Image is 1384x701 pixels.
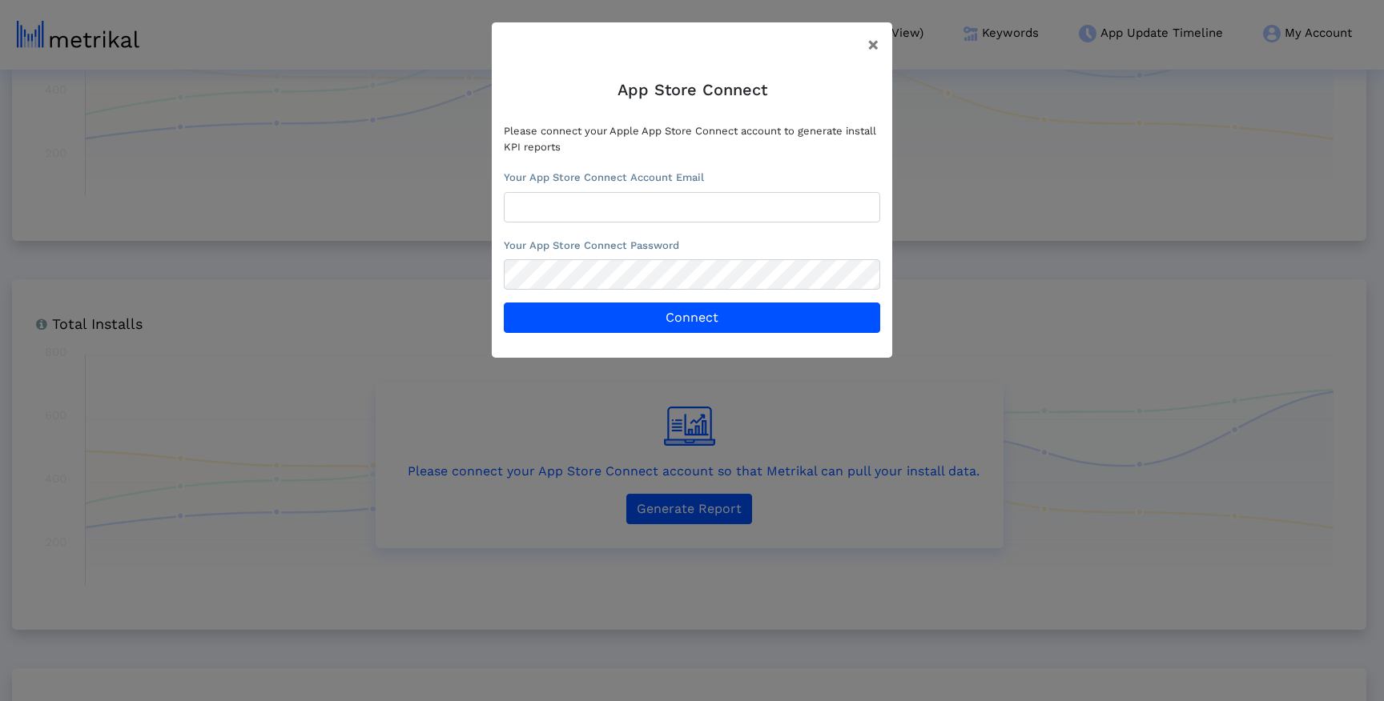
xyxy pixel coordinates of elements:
span: × [867,34,879,56]
p: Please connect your Apple App Store Connect account to generate install KPI reports [504,123,880,154]
button: Connect [504,302,880,333]
h5: App Store Connect [504,80,880,99]
label: Your App Store Connect Password [504,238,679,254]
button: Close [855,22,892,67]
label: Your App Store Connect Account Email [504,170,704,186]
